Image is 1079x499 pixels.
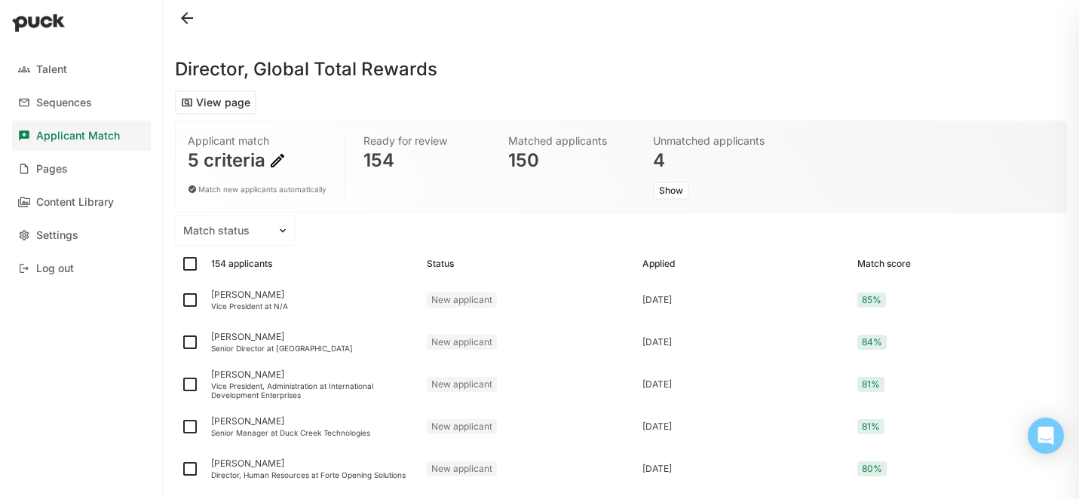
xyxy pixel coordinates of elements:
[12,87,151,118] a: Sequences
[211,259,272,269] div: 154 applicants
[211,289,415,300] div: [PERSON_NAME]
[642,337,846,347] div: [DATE]
[211,428,415,437] div: Senior Manager at Duck Creek Technologies
[363,152,487,170] div: 154
[211,369,415,380] div: [PERSON_NAME]
[857,461,887,476] div: 80%
[653,133,777,148] div: Unmatched applicants
[642,295,846,305] div: [DATE]
[427,419,497,434] div: New applicant
[427,461,497,476] div: New applicant
[508,133,632,148] div: Matched applicants
[211,381,415,400] div: Vice President, Administration at International Development Enterprises
[642,421,846,432] div: [DATE]
[363,133,487,148] div: Ready for review
[427,259,454,269] div: Status
[857,292,886,308] div: 85%
[12,121,151,151] a: Applicant Match
[175,60,437,78] h1: Director, Global Total Rewards
[427,335,497,350] div: New applicant
[857,335,887,350] div: 84%
[427,377,497,392] div: New applicant
[12,187,151,217] a: Content Library
[12,154,151,184] a: Pages
[653,182,689,200] button: Show
[188,133,326,148] div: Applicant match
[211,332,415,342] div: [PERSON_NAME]
[211,302,415,311] div: Vice President at N/A
[36,163,68,176] div: Pages
[857,259,911,269] div: Match score
[188,152,326,170] div: 5 criteria
[36,262,74,275] div: Log out
[857,377,884,392] div: 81%
[211,416,415,427] div: [PERSON_NAME]
[508,152,632,170] div: 150
[211,470,415,479] div: Director, Human Resources at Forte Opening Solutions
[642,379,846,390] div: [DATE]
[653,152,777,170] div: 4
[36,196,114,209] div: Content Library
[427,292,497,308] div: New applicant
[642,464,846,474] div: [DATE]
[188,182,326,197] div: Match new applicants automatically
[36,130,120,142] div: Applicant Match
[642,259,675,269] div: Applied
[36,96,92,109] div: Sequences
[12,54,151,84] a: Talent
[211,458,415,469] div: [PERSON_NAME]
[36,63,67,76] div: Talent
[211,344,415,353] div: Senior Director at [GEOGRAPHIC_DATA]
[175,90,256,115] button: View page
[1028,418,1064,454] div: Open Intercom Messenger
[12,220,151,250] a: Settings
[857,419,884,434] div: 81%
[36,229,78,242] div: Settings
